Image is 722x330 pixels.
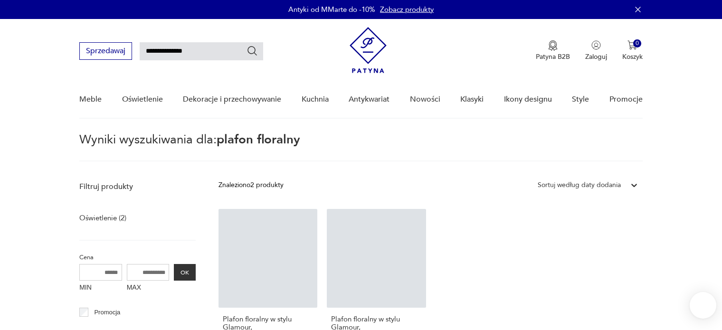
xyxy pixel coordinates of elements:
[79,48,132,55] a: Sprzedawaj
[122,81,163,118] a: Oświetlenie
[79,252,196,263] p: Cena
[94,307,120,318] p: Promocja
[633,39,641,47] div: 0
[127,281,170,296] label: MAX
[585,52,607,61] p: Zaloguj
[217,131,300,148] span: plafon floralny
[349,81,389,118] a: Antykwariat
[504,81,552,118] a: Ikony designu
[460,81,484,118] a: Klasyki
[183,81,281,118] a: Dekoracje i przechowywanie
[536,52,570,61] p: Patyna B2B
[627,40,637,50] img: Ikona koszyka
[350,27,387,73] img: Patyna - sklep z meblami i dekoracjami vintage
[288,5,375,14] p: Antyki od MMarte do -10%
[380,5,434,14] a: Zobacz produkty
[79,181,196,192] p: Filtruj produkty
[591,40,601,50] img: Ikonka użytkownika
[247,45,258,57] button: Szukaj
[609,81,643,118] a: Promocje
[79,134,643,161] p: Wyniki wyszukiwania dla:
[572,81,589,118] a: Style
[536,40,570,61] button: Patyna B2B
[548,40,558,51] img: Ikona medalu
[538,180,621,190] div: Sortuj według daty dodania
[410,81,440,118] a: Nowości
[79,211,126,225] a: Oświetlenie (2)
[536,40,570,61] a: Ikona medaluPatyna B2B
[690,292,716,319] iframe: Smartsupp widget button
[79,42,132,60] button: Sprzedawaj
[218,180,284,190] div: Znaleziono 2 produkty
[585,40,607,61] button: Zaloguj
[302,81,329,118] a: Kuchnia
[79,281,122,296] label: MIN
[174,264,196,281] button: OK
[622,40,643,61] button: 0Koszyk
[79,81,102,118] a: Meble
[622,52,643,61] p: Koszyk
